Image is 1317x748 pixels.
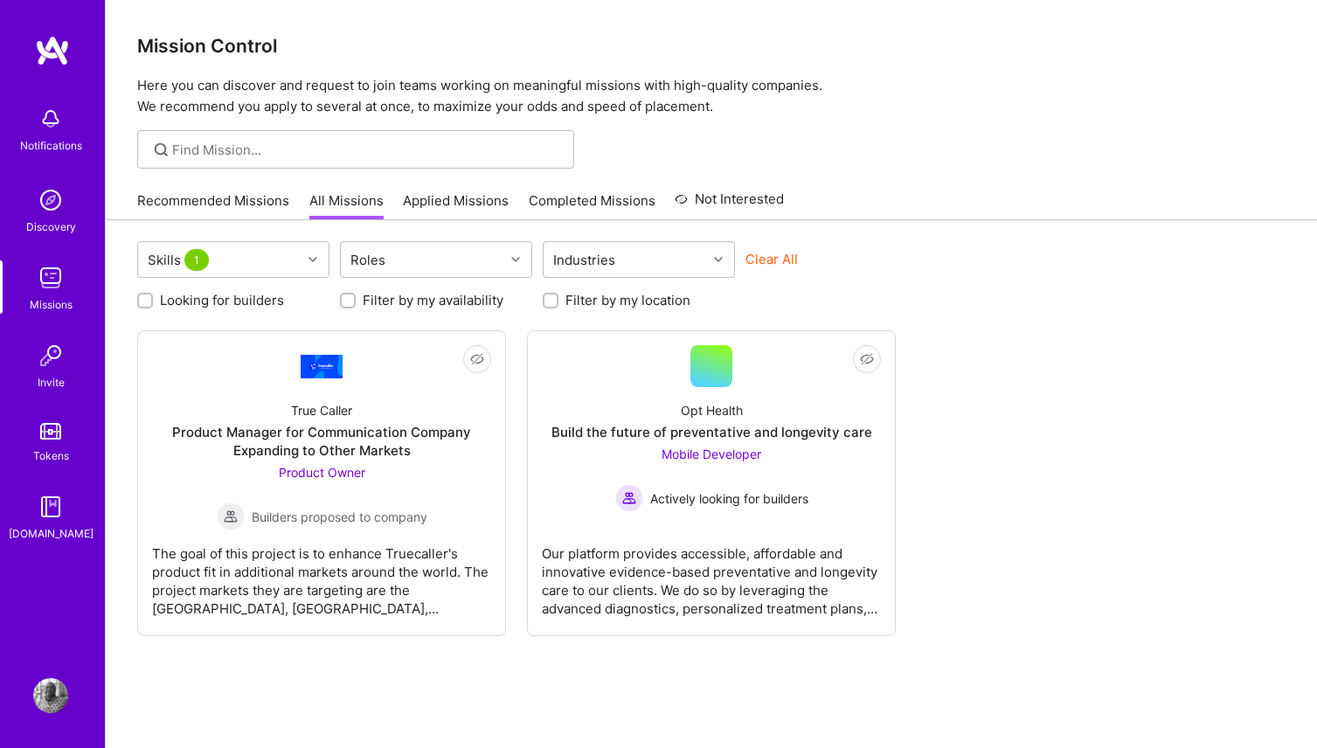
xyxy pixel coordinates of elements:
[20,136,82,155] div: Notifications
[33,447,69,465] div: Tokens
[29,678,73,713] a: User Avatar
[615,484,643,512] img: Actively looking for builders
[9,524,94,543] div: [DOMAIN_NAME]
[38,373,65,391] div: Invite
[291,401,352,419] div: True Caller
[403,191,509,220] a: Applied Missions
[346,247,390,273] div: Roles
[33,489,68,524] img: guide book
[33,338,68,373] img: Invite
[217,502,245,530] img: Builders proposed to company
[860,352,874,366] i: icon EyeClosed
[160,291,284,309] label: Looking for builders
[301,355,343,378] img: Company Logo
[33,260,68,295] img: teamwork
[675,189,784,220] a: Not Interested
[308,255,317,264] i: icon Chevron
[565,291,690,309] label: Filter by my location
[33,183,68,218] img: discovery
[35,35,70,66] img: logo
[30,295,73,314] div: Missions
[662,447,761,461] span: Mobile Developer
[309,191,384,220] a: All Missions
[152,345,491,621] a: Company LogoTrue CallerProduct Manager for Communication Company Expanding to Other MarketsProduc...
[542,530,881,618] div: Our platform provides accessible, affordable and innovative evidence-based preventative and longe...
[511,255,520,264] i: icon Chevron
[470,352,484,366] i: icon EyeClosed
[279,465,365,480] span: Product Owner
[184,249,209,271] span: 1
[714,255,723,264] i: icon Chevron
[681,401,743,419] div: Opt Health
[33,678,68,713] img: User Avatar
[549,247,620,273] div: Industries
[137,191,289,220] a: Recommended Missions
[40,423,61,440] img: tokens
[745,250,798,268] button: Clear All
[551,423,872,441] div: Build the future of preventative and longevity care
[363,291,503,309] label: Filter by my availability
[650,489,808,508] span: Actively looking for builders
[143,247,217,273] div: Skills
[172,141,561,159] input: Find Mission...
[33,101,68,136] img: bell
[26,218,76,236] div: Discovery
[529,191,655,220] a: Completed Missions
[542,345,881,621] a: Opt HealthBuild the future of preventative and longevity careMobile Developer Actively looking fo...
[252,508,427,526] span: Builders proposed to company
[152,423,491,460] div: Product Manager for Communication Company Expanding to Other Markets
[151,140,171,160] i: icon SearchGrey
[137,75,1286,117] p: Here you can discover and request to join teams working on meaningful missions with high-quality ...
[152,530,491,618] div: The goal of this project is to enhance Truecaller's product fit in additional markets around the ...
[137,35,1286,57] h3: Mission Control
